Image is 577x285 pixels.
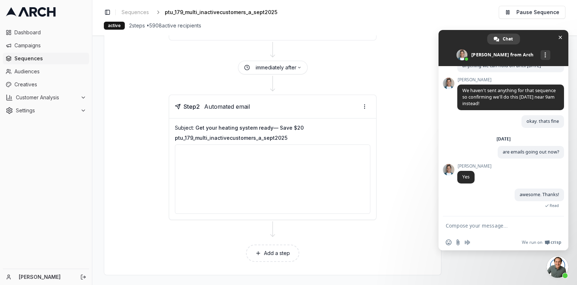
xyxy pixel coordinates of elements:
span: Audiences [14,68,86,75]
p: ptu_179_multi_inactivecustomers_a_sept2025 [175,134,370,142]
span: We haven't sent anything for that sequence so confirming we'll do this [DATE] near 9am instead! [462,87,556,107]
span: Close chat [556,34,564,41]
span: Step 2 [184,102,200,111]
span: Subject: [175,125,194,131]
span: Crisp [551,239,561,245]
a: Creatives [3,79,89,90]
span: Insert an emoji [446,239,452,245]
span: Customer Analysis [16,94,78,101]
div: active [104,22,125,30]
span: We run on [522,239,542,245]
a: Campaigns [3,40,89,51]
button: Settings [3,105,89,116]
span: [PERSON_NAME] [457,77,564,82]
span: Get your heating system ready— Save $20 [195,125,304,131]
span: Read [550,203,559,208]
span: Sequences [122,9,149,16]
a: [PERSON_NAME] [19,273,72,281]
textarea: Compose your message... [446,223,545,229]
div: Chat [487,34,520,44]
span: Audio message [464,239,470,245]
a: We run onCrisp [522,239,561,245]
button: Add a step [246,245,299,262]
div: [DATE] [497,137,511,141]
button: immediately after [256,64,301,71]
span: Yes [462,174,470,180]
button: Pause Sequence [499,6,565,19]
span: Send a file [455,239,461,245]
span: awesome. Thanks! [520,191,559,198]
a: Audiences [3,66,89,77]
span: 2 steps • 5908 active recipients [129,22,201,29]
a: Sequences [119,7,152,17]
span: [PERSON_NAME] [457,164,492,169]
button: Customer Analysis [3,92,89,103]
nav: breadcrumb [119,7,289,17]
span: Campaigns [14,42,86,49]
span: are emails going out now? [503,149,559,155]
button: Log out [78,272,88,282]
span: Creatives [14,81,86,88]
div: Close chat [547,256,568,278]
span: Automated email [204,102,250,111]
span: ptu_179_multi_inactivecustomers_a_sept2025 [165,9,277,16]
a: Sequences [3,53,89,64]
span: Settings [16,107,78,114]
span: Dashboard [14,29,86,36]
span: Sequences [14,55,86,62]
span: Chat [503,34,513,44]
div: More channels [541,50,550,60]
a: Dashboard [3,27,89,38]
span: okay. thats fine [527,118,559,124]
